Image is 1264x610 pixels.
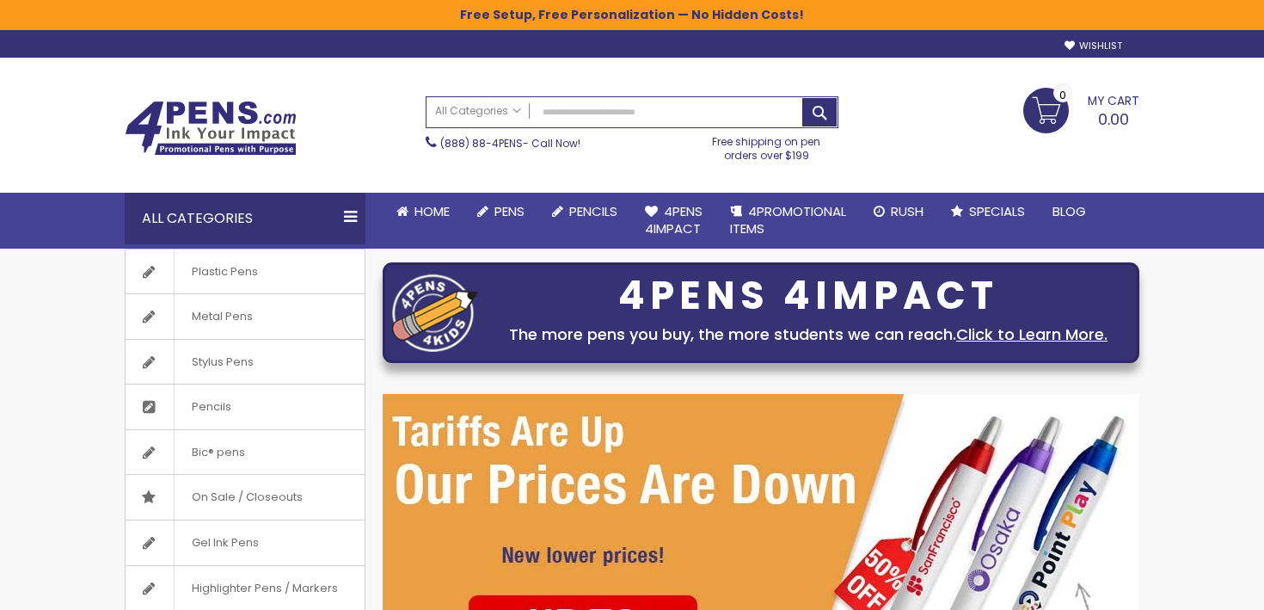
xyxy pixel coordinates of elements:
a: 4PROMOTIONALITEMS [716,193,860,249]
span: Metal Pens [174,294,270,339]
a: Pens [463,193,538,231]
span: - Call Now! [440,136,580,151]
a: All Categories [426,97,530,126]
span: Stylus Pens [174,340,271,385]
a: Plastic Pens [126,250,365,294]
a: Specials [937,193,1039,231]
span: Bic® pens [174,430,262,475]
span: Blog [1052,202,1086,220]
span: Plastic Pens [174,250,275,294]
div: 4PENS 4IMPACT [487,278,1130,314]
a: 4Pens4impact [631,193,716,249]
a: Pencils [538,193,631,231]
a: Click to Learn More. [956,323,1108,345]
span: 0 [1059,87,1066,103]
a: Gel Ink Pens [126,521,365,565]
div: Free shipping on pen orders over $199 [695,128,839,163]
a: Stylus Pens [126,340,365,385]
div: The more pens you buy, the more students we can reach. [487,323,1130,347]
span: On Sale / Closeouts [174,475,320,520]
a: Blog [1039,193,1100,231]
span: Gel Ink Pens [174,521,276,565]
span: All Categories [435,104,521,118]
a: (888) 88-4PENS [440,136,523,151]
span: 4Pens 4impact [645,202,703,237]
span: Home [414,202,450,220]
a: 0.00 0 [1023,88,1139,131]
span: Rush [891,202,923,220]
img: 4Pens Custom Pens and Promotional Products [125,101,297,156]
iframe: Google Customer Reviews [1122,564,1264,610]
a: Home [383,193,463,231]
a: Wishlist [1065,40,1122,52]
div: All Categories [125,193,365,244]
a: Rush [860,193,937,231]
span: 4PROMOTIONAL ITEMS [730,202,846,237]
a: Pencils [126,385,365,429]
a: Metal Pens [126,294,365,339]
img: four_pen_logo.png [392,274,478,352]
span: Pencils [174,385,249,429]
span: 0.00 [1098,108,1129,130]
span: Pencils [569,202,617,220]
span: Pens [494,202,525,220]
span: Specials [969,202,1025,220]
a: Bic® pens [126,430,365,475]
a: On Sale / Closeouts [126,475,365,520]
